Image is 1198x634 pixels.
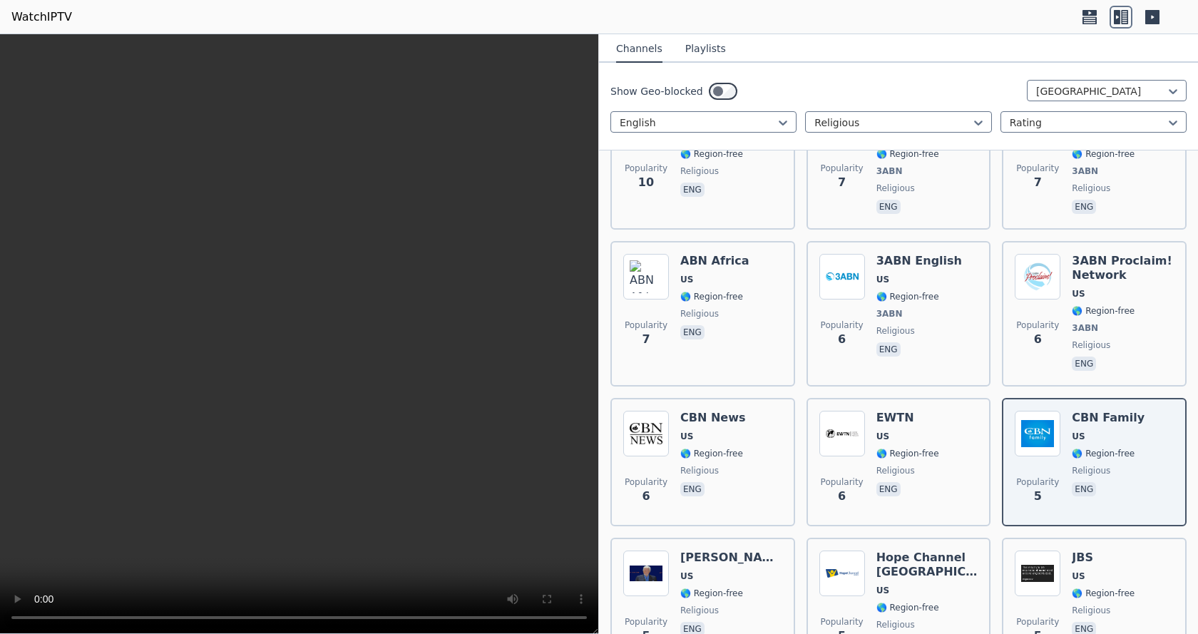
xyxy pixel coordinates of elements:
[1072,165,1098,177] span: 3ABN
[1072,431,1085,442] span: US
[1072,411,1145,425] h6: CBN Family
[1016,319,1059,331] span: Popularity
[876,325,915,337] span: religious
[1072,448,1135,459] span: 🌎 Region-free
[819,411,865,456] img: EWTN
[1072,588,1135,599] span: 🌎 Region-free
[685,36,726,63] button: Playlists
[1072,183,1110,194] span: religious
[1072,288,1085,300] span: US
[876,448,939,459] span: 🌎 Region-free
[876,183,915,194] span: religious
[680,431,693,442] span: US
[1015,551,1060,596] img: JBS
[680,308,719,319] span: religious
[1034,331,1042,348] span: 6
[680,254,749,268] h6: ABN Africa
[680,291,743,302] span: 🌎 Region-free
[821,319,864,331] span: Popularity
[616,36,662,63] button: Channels
[876,465,915,476] span: religious
[680,325,705,339] p: eng
[642,331,650,348] span: 7
[625,319,667,331] span: Popularity
[680,588,743,599] span: 🌎 Region-free
[1072,322,1098,334] span: 3ABN
[838,331,846,348] span: 6
[680,482,705,496] p: eng
[821,616,864,628] span: Popularity
[680,551,782,565] h6: [PERSON_NAME]
[625,476,667,488] span: Popularity
[1072,465,1110,476] span: religious
[876,291,939,302] span: 🌎 Region-free
[1072,148,1135,160] span: 🌎 Region-free
[680,165,719,177] span: religious
[680,183,705,197] p: eng
[1016,163,1059,174] span: Popularity
[819,254,865,300] img: 3ABN English
[623,411,669,456] img: CBN News
[1016,616,1059,628] span: Popularity
[819,551,865,596] img: Hope Channel Africa
[876,619,915,630] span: religious
[625,163,667,174] span: Popularity
[838,174,846,191] span: 7
[680,411,745,425] h6: CBN News
[876,551,978,579] h6: Hope Channel [GEOGRAPHIC_DATA]
[838,488,846,505] span: 6
[821,163,864,174] span: Popularity
[680,274,693,285] span: US
[1072,200,1096,214] p: eng
[1034,488,1042,505] span: 5
[821,476,864,488] span: Popularity
[876,482,901,496] p: eng
[876,342,901,357] p: eng
[638,174,654,191] span: 10
[1072,305,1135,317] span: 🌎 Region-free
[680,605,719,616] span: religious
[1072,339,1110,351] span: religious
[1072,571,1085,582] span: US
[1072,357,1096,371] p: eng
[1072,551,1135,565] h6: JBS
[610,84,703,98] label: Show Geo-blocked
[876,411,939,425] h6: EWTN
[625,616,667,628] span: Popularity
[1072,254,1174,282] h6: 3ABN Proclaim! Network
[876,254,962,268] h6: 3ABN English
[876,165,903,177] span: 3ABN
[1016,476,1059,488] span: Popularity
[1072,605,1110,616] span: religious
[876,602,939,613] span: 🌎 Region-free
[876,274,889,285] span: US
[1072,482,1096,496] p: eng
[623,551,669,596] img: Dr. Gene Scott
[680,148,743,160] span: 🌎 Region-free
[876,200,901,214] p: eng
[680,465,719,476] span: religious
[876,308,903,319] span: 3ABN
[876,148,939,160] span: 🌎 Region-free
[11,9,72,26] a: WatchIPTV
[623,254,669,300] img: ABN Africa
[680,571,693,582] span: US
[876,431,889,442] span: US
[876,585,889,596] span: US
[680,448,743,459] span: 🌎 Region-free
[1034,174,1042,191] span: 7
[1015,254,1060,300] img: 3ABN Proclaim! Network
[1015,411,1060,456] img: CBN Family
[642,488,650,505] span: 6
